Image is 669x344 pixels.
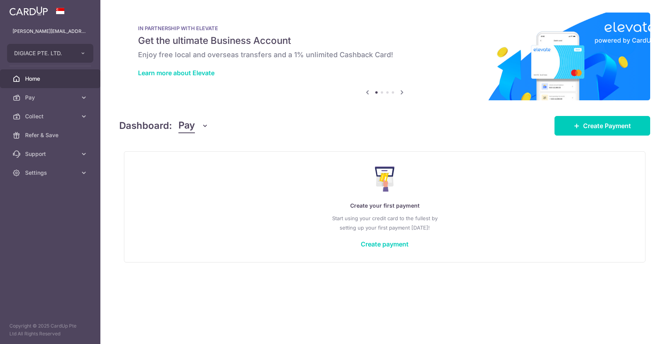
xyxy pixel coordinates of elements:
span: Home [25,75,77,83]
a: Learn more about Elevate [138,69,215,77]
span: Support [25,150,77,158]
span: Settings [25,169,77,177]
p: IN PARTNERSHIP WITH ELEVATE [138,25,631,31]
img: Make Payment [375,167,395,192]
button: DIGIACE PTE. LTD. [7,44,93,63]
a: Create Payment [554,116,650,136]
span: DIGIACE PTE. LTD. [14,49,72,57]
img: Renovation banner [119,13,650,100]
p: Create your first payment [140,201,629,210]
img: CardUp [9,6,48,16]
p: Start using your credit card to the fullest by setting up your first payment [DATE]! [140,214,629,232]
span: Collect [25,112,77,120]
h6: Enjoy free local and overseas transfers and a 1% unlimited Cashback Card! [138,50,631,60]
button: Pay [178,118,209,133]
a: Create payment [361,240,409,248]
span: Create Payment [583,121,631,130]
span: Refer & Save [25,131,77,139]
h4: Dashboard: [119,119,172,133]
p: [PERSON_NAME][EMAIL_ADDRESS][DOMAIN_NAME] [13,27,88,35]
span: Pay [25,94,77,101]
h5: Get the ultimate Business Account [138,34,631,47]
span: Pay [178,118,195,133]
